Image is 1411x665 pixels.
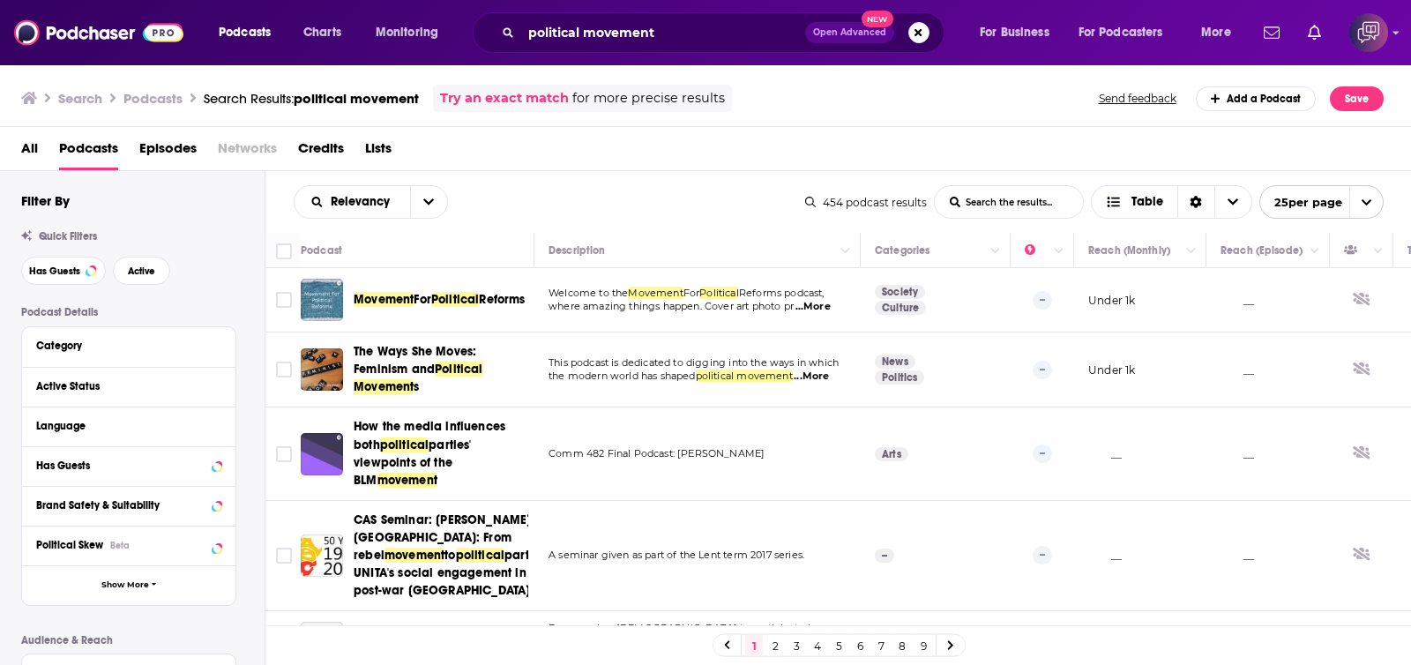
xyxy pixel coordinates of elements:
[766,635,784,656] a: 2
[36,499,206,512] div: Brand Safety & Suitability
[549,300,794,312] span: where amazing things happen. Cover art photo pr
[489,12,961,53] div: Search podcasts, credits, & more...
[354,343,528,396] a: The Ways She Moves: Feminism andPolitical Movements
[915,635,932,656] a: 9
[101,580,149,590] span: Show More
[301,279,343,321] a: Movement For Political Reforms
[549,356,839,369] span: This podcast is dedicated to digging into the ways in which
[1088,362,1135,377] p: Under 1k
[985,241,1006,262] button: Column Actions
[1196,86,1317,111] a: Add a Podcast
[1033,291,1052,309] p: --
[1067,19,1189,47] button: open menu
[1033,361,1052,378] p: --
[549,622,817,648] span: Empowering [DEMOGRAPHIC_DATA] to participate in our
[276,548,292,564] span: Toggle select row
[218,134,277,170] span: Networks
[1221,362,1254,377] p: __
[1221,548,1254,563] p: __
[745,635,763,656] a: 1
[295,196,410,208] button: open menu
[1301,18,1328,48] a: Show notifications dropdown
[301,348,343,391] img: The Ways She Moves: Feminism and Political Movements
[479,292,525,307] span: Reforms
[851,635,869,656] a: 6
[1349,13,1388,52] img: User Profile
[875,370,924,385] a: Politics
[206,19,294,47] button: open menu
[301,534,343,577] a: CAS Seminar: Dr Justin Pearce, University of Cambridge: From rebel movement to political party: U...
[1033,546,1052,564] p: --
[354,418,528,489] a: How the media influences bothpoliticalparties' viewpoints of the BLMmovement
[795,300,831,314] span: ...More
[549,240,605,261] div: Description
[365,134,392,170] span: Lists
[59,134,118,170] a: Podcasts
[204,90,419,107] div: Search Results:
[872,635,890,656] a: 7
[354,437,472,488] span: parties' viewpoints of the BLM
[110,540,130,551] div: Beta
[805,22,894,43] button: Open AdvancedNew
[294,90,419,107] span: political movement
[139,134,197,170] span: Episodes
[440,88,569,108] a: Try an exact match
[1349,13,1388,52] span: Logged in as corioliscompany
[521,19,805,47] input: Search podcasts, credits, & more...
[36,539,103,551] span: Political Skew
[1177,186,1214,218] div: Sort Direction
[128,266,155,276] span: Active
[549,549,804,561] span: A seminar given as part of the Lent term 2017 series.
[414,292,431,307] span: For
[1221,240,1303,261] div: Reach (Episode)
[739,287,825,299] span: Reforms podcast,
[36,375,221,397] button: Active Status
[628,287,683,299] span: Movement
[893,635,911,656] a: 8
[875,240,929,261] div: Categories
[1259,185,1384,219] button: open menu
[354,512,535,563] span: CAS Seminar: [PERSON_NAME], [GEOGRAPHIC_DATA]: From rebel
[1025,240,1049,261] div: Power Score
[29,266,80,276] span: Has Guests
[875,285,925,299] a: Society
[788,635,805,656] a: 3
[354,292,414,307] span: Movement
[549,287,628,299] span: Welcome to the
[21,192,70,209] h2: Filter By
[1201,20,1231,45] span: More
[1368,241,1389,262] button: Column Actions
[1088,293,1135,308] p: Under 1k
[1033,445,1052,462] p: --
[354,512,528,600] a: CAS Seminar: [PERSON_NAME], [GEOGRAPHIC_DATA]: From rebelmovementtopoliticalparty: UNITA's social...
[1260,189,1342,216] span: 25 per page
[875,355,915,369] a: News
[36,460,206,472] div: Has Guests
[276,362,292,377] span: Toggle select row
[875,447,908,461] a: Arts
[36,380,210,392] div: Active Status
[699,287,739,299] span: Political
[1349,13,1388,52] button: Show profile menu
[809,635,826,656] a: 4
[14,16,183,49] img: Podchaser - Follow, Share and Rate Podcasts
[376,20,438,45] span: Monitoring
[298,134,344,170] a: Credits
[36,415,221,437] button: Language
[980,20,1049,45] span: For Business
[875,549,894,563] p: --
[1344,240,1369,261] div: Has Guests
[683,287,700,299] span: For
[835,241,856,262] button: Column Actions
[1304,241,1325,262] button: Column Actions
[862,11,893,27] span: New
[276,446,292,462] span: Toggle select row
[1330,86,1384,111] button: Save
[444,548,455,563] span: to
[21,634,236,646] p: Audience & Reach
[39,230,97,243] span: Quick Filters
